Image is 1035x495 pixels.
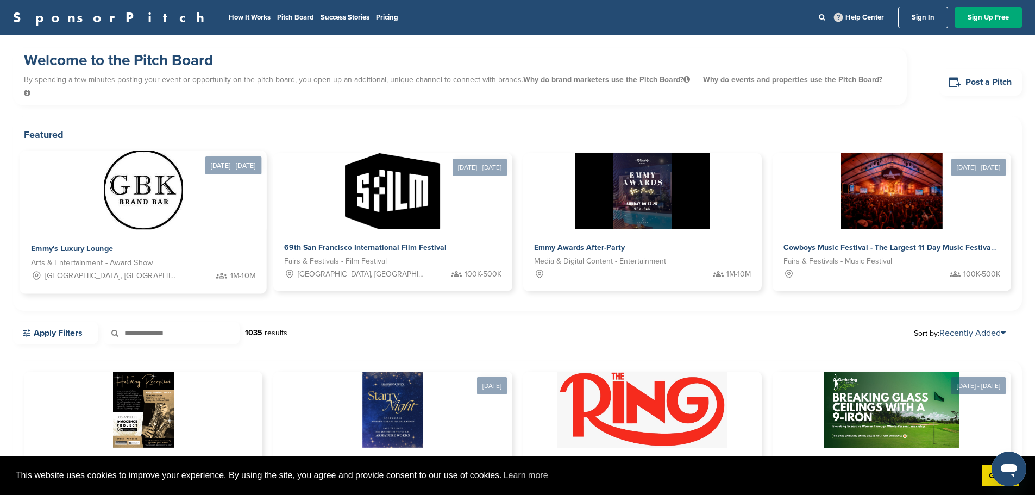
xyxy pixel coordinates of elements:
[284,255,387,267] span: Fairs & Festivals - Film Festival
[982,465,1019,487] a: dismiss cookie message
[20,133,267,294] a: [DATE] - [DATE] Sponsorpitch & Emmy's Luxury Lounge Arts & Entertainment - Award Show [GEOGRAPHIC...
[277,13,314,22] a: Pitch Board
[963,268,1000,280] span: 100K-500K
[345,153,440,229] img: Sponsorpitch &
[104,151,183,230] img: Sponsorpitch &
[31,257,153,270] span: Arts & Entertainment - Award Show
[230,270,256,283] span: 1M-10M
[534,255,666,267] span: Media & Digital Content - Entertainment
[24,70,896,103] p: By spending a few minutes posting your event or opportunity on the pitch board, you open up an ad...
[939,69,1022,96] a: Post a Pitch
[113,372,174,448] img: Sponsorpitch &
[832,11,886,24] a: Help Center
[841,153,943,229] img: Sponsorpitch &
[773,136,1011,291] a: [DATE] - [DATE] Sponsorpitch & Cowboys Music Festival - The Largest 11 Day Music Festival in [GEO...
[45,270,177,283] span: [GEOGRAPHIC_DATA], [GEOGRAPHIC_DATA]
[13,322,98,344] a: Apply Filters
[992,452,1026,486] iframe: Button to launch messaging window
[265,328,287,337] span: results
[898,7,948,28] a: Sign In
[557,372,727,448] img: Sponsorpitch &
[31,244,113,254] span: Emmy's Luxury Lounge
[502,467,550,484] a: learn more about cookies
[951,377,1006,394] div: [DATE] - [DATE]
[914,329,1006,337] span: Sort by:
[453,159,507,176] div: [DATE] - [DATE]
[24,127,1011,142] h2: Featured
[824,372,959,448] img: Sponsorpitch &
[16,467,973,484] span: This website uses cookies to improve your experience. By using the site, you agree and provide co...
[534,243,625,252] span: Emmy Awards After-Party
[726,268,751,280] span: 1M-10M
[575,153,710,229] img: Sponsorpitch &
[376,13,398,22] a: Pricing
[205,156,261,174] div: [DATE] - [DATE]
[321,13,369,22] a: Success Stories
[362,372,423,448] img: Sponsorpitch &
[783,255,892,267] span: Fairs & Festivals - Music Festival
[477,377,507,394] div: [DATE]
[245,328,262,337] strong: 1035
[13,10,211,24] a: SponsorPitch
[24,51,896,70] h1: Welcome to the Pitch Board
[939,328,1006,339] a: Recently Added
[955,7,1022,28] a: Sign Up Free
[229,13,271,22] a: How It Works
[298,268,425,280] span: [GEOGRAPHIC_DATA], [GEOGRAPHIC_DATA]
[273,136,512,291] a: [DATE] - [DATE] Sponsorpitch & 69th San Francisco International Film Festival Fairs & Festivals -...
[523,153,762,291] a: Sponsorpitch & Emmy Awards After-Party Media & Digital Content - Entertainment 1M-10M
[284,243,447,252] span: 69th San Francisco International Film Festival
[465,268,501,280] span: 100K-500K
[523,75,692,84] span: Why do brand marketers use the Pitch Board?
[951,159,1006,176] div: [DATE] - [DATE]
